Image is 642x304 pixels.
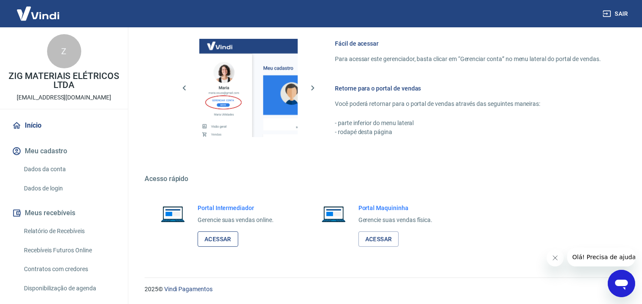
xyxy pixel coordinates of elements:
h6: Retorne para o portal de vendas [335,84,601,93]
h6: Fácil de acessar [335,39,601,48]
h6: Portal Maquininha [358,204,433,212]
a: Disponibilização de agenda [21,280,118,297]
h6: Portal Intermediador [198,204,274,212]
img: Imagem de um notebook aberto [316,204,352,224]
a: Dados da conta [21,161,118,178]
p: ZIG MATERIAIS ELÉTRICOS LTDA [7,72,121,90]
p: Gerencie suas vendas física. [358,216,433,225]
div: Z [47,34,81,68]
a: Acessar [358,231,399,247]
a: Recebíveis Futuros Online [21,242,118,259]
a: Dados de login [21,180,118,197]
img: Vindi [10,0,66,26]
a: Contratos com credores [21,260,118,278]
p: - parte inferior do menu lateral [335,119,601,128]
p: 2025 © [145,285,621,294]
iframe: Fechar mensagem [547,249,564,266]
a: Vindi Pagamentos [164,286,213,292]
iframe: Mensagem da empresa [567,248,635,266]
img: Imagem de um notebook aberto [155,204,191,224]
p: Gerencie suas vendas online. [198,216,274,225]
a: Relatório de Recebíveis [21,222,118,240]
iframe: Botão para abrir a janela de mensagens [608,270,635,297]
a: Acessar [198,231,238,247]
p: Você poderá retornar para o portal de vendas através das seguintes maneiras: [335,99,601,108]
span: Olá! Precisa de ajuda? [5,6,72,13]
h5: Acesso rápido [145,175,621,183]
p: - rodapé desta página [335,128,601,137]
a: Início [10,116,118,135]
button: Meus recebíveis [10,204,118,222]
img: Imagem da dashboard mostrando o botão de gerenciar conta na sidebar no lado esquerdo [199,39,298,137]
p: Para acessar este gerenciador, basta clicar em “Gerenciar conta” no menu lateral do portal de ven... [335,55,601,64]
p: [EMAIL_ADDRESS][DOMAIN_NAME] [17,93,111,102]
button: Sair [601,6,632,22]
button: Meu cadastro [10,142,118,161]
